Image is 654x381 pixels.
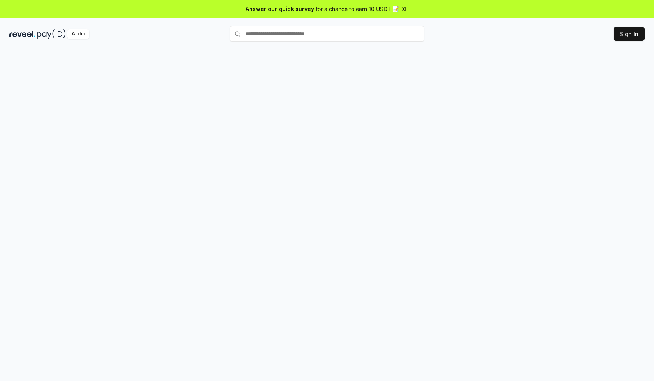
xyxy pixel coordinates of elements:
[9,29,35,39] img: reveel_dark
[37,29,66,39] img: pay_id
[67,29,89,39] div: Alpha
[614,27,645,41] button: Sign In
[316,5,399,13] span: for a chance to earn 10 USDT 📝
[246,5,314,13] span: Answer our quick survey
